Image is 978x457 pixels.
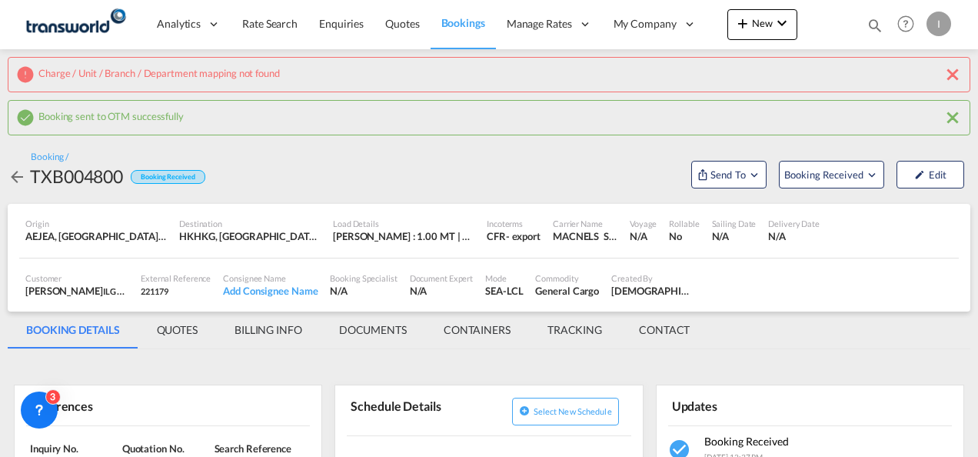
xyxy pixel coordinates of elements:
div: [PERSON_NAME] [25,284,128,298]
div: N/A [630,229,657,243]
div: Irishi Kiran [611,284,691,298]
button: Open demo menu [779,161,884,188]
md-icon: icon-pencil [914,169,925,180]
div: Commodity [535,272,599,284]
md-icon: icon-close [943,108,962,127]
div: Sailing Date [712,218,757,229]
span: Booking sent to OTM successfully [38,106,184,122]
md-pagination-wrapper: Use the left and right arrow keys to navigate between tabs [8,312,708,349]
span: Analytics [157,16,201,32]
span: Enquiries [319,17,364,30]
div: Rollable [669,218,699,229]
div: N/A [712,229,757,243]
md-tab-item: CONTACT [620,312,708,349]
button: icon-plus 400-fgNewicon-chevron-down [727,9,797,40]
md-tab-item: BILLING INFO [216,312,321,349]
span: Rate Search [242,17,298,30]
div: Delivery Date [768,218,820,229]
span: Charge / Unit / Branch / Department mapping not found [38,63,280,79]
div: AEJEA, Jebel Ali, United Arab Emirates, Middle East, Middle East [25,229,167,243]
span: My Company [614,16,677,32]
div: External Reference [141,272,211,284]
span: Search Reference [215,442,291,455]
md-icon: icon-alert-circle [16,65,35,84]
span: Select new schedule [534,406,612,416]
div: Incoterms [487,218,541,229]
span: Help [893,11,919,37]
span: Quotes [385,17,419,30]
span: Quotation No. [122,442,185,455]
md-icon: icon-checkbox-marked-circle [16,108,35,127]
span: Manage Rates [507,16,572,32]
div: Customer [25,272,128,284]
button: Open demo menu [691,161,767,188]
span: Send To [709,167,747,182]
img: f753ae806dec11f0841701cdfdf085c0.png [23,7,127,42]
div: Booking Specialist [330,272,397,284]
div: - export [506,229,541,243]
div: No [669,229,699,243]
div: icon-magnify [867,17,883,40]
md-icon: icon-chevron-down [773,14,791,32]
div: References [26,392,165,419]
div: icon-arrow-left [8,164,30,188]
span: New [733,17,791,29]
span: ILG EMEA DWC LLC [103,285,178,297]
span: 221179 [141,286,168,296]
div: HKHKG, Hong Kong, Hong Kong, Greater China & Far East Asia, Asia Pacific [179,229,321,243]
div: Load Details [333,218,474,229]
div: Booking / [31,151,68,164]
md-tab-item: CONTAINERS [425,312,529,349]
div: TXB004800 [30,164,123,188]
div: Schedule Details [347,392,486,429]
md-tab-item: DOCUMENTS [321,312,425,349]
md-icon: icon-close [943,65,962,84]
div: MACNELS SHIPPING LLC / TDWC-DUBAI [553,229,617,243]
button: icon-plus-circleSelect new schedule [512,398,619,425]
span: Booking Received [704,435,789,448]
div: General Cargo [535,284,599,298]
span: Bookings [441,16,485,29]
div: Consignee Name [223,272,318,284]
div: I [926,12,951,36]
div: Booking Received [131,170,205,185]
div: N/A [410,284,474,298]
md-tab-item: TRACKING [529,312,620,349]
div: Voyage [630,218,657,229]
span: Inquiry No. [30,442,78,455]
div: Add Consignee Name [223,284,318,298]
div: [PERSON_NAME] : 1.00 MT | Volumetric Wt : 3.00 CBM | Chargeable Wt : 3.00 W/M [333,229,474,243]
span: Booking Received [784,167,865,182]
div: Destination [179,218,321,229]
md-icon: icon-plus 400-fg [733,14,752,32]
div: N/A [768,229,820,243]
div: Document Expert [410,272,474,284]
md-icon: icon-arrow-left [8,168,26,186]
div: Created By [611,272,691,284]
md-icon: icon-plus-circle [519,405,530,416]
md-tab-item: BOOKING DETAILS [8,312,138,349]
button: icon-pencilEdit [896,161,964,188]
div: N/A [330,284,397,298]
md-tab-item: QUOTES [138,312,216,349]
md-icon: icon-magnify [867,17,883,34]
div: Origin [25,218,167,229]
div: Help [893,11,926,38]
div: Mode [485,272,523,284]
div: SEA-LCL [485,284,523,298]
div: Updates [668,392,807,419]
div: Carrier Name [553,218,617,229]
div: CFR [487,229,506,243]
